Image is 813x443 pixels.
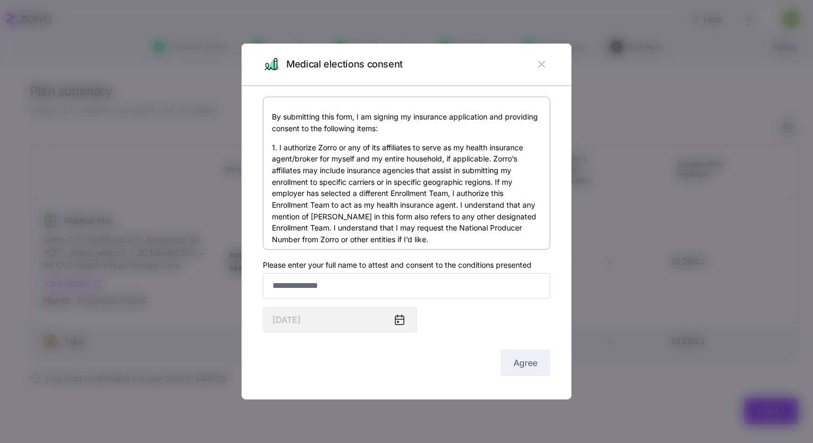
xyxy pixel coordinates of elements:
[272,111,541,134] p: By submitting this form, I am signing my insurance application and providing consent to the follo...
[263,307,417,333] input: MM/DD/YYYY
[501,350,550,376] button: Agree
[272,142,541,245] p: 1. I authorize Zorro or any of its affiliates to serve as my health insurance agent/broker for my...
[286,57,403,72] span: Medical elections consent
[263,259,532,271] label: Please enter your full name to attest and consent to the conditions presented
[513,356,537,369] span: Agree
